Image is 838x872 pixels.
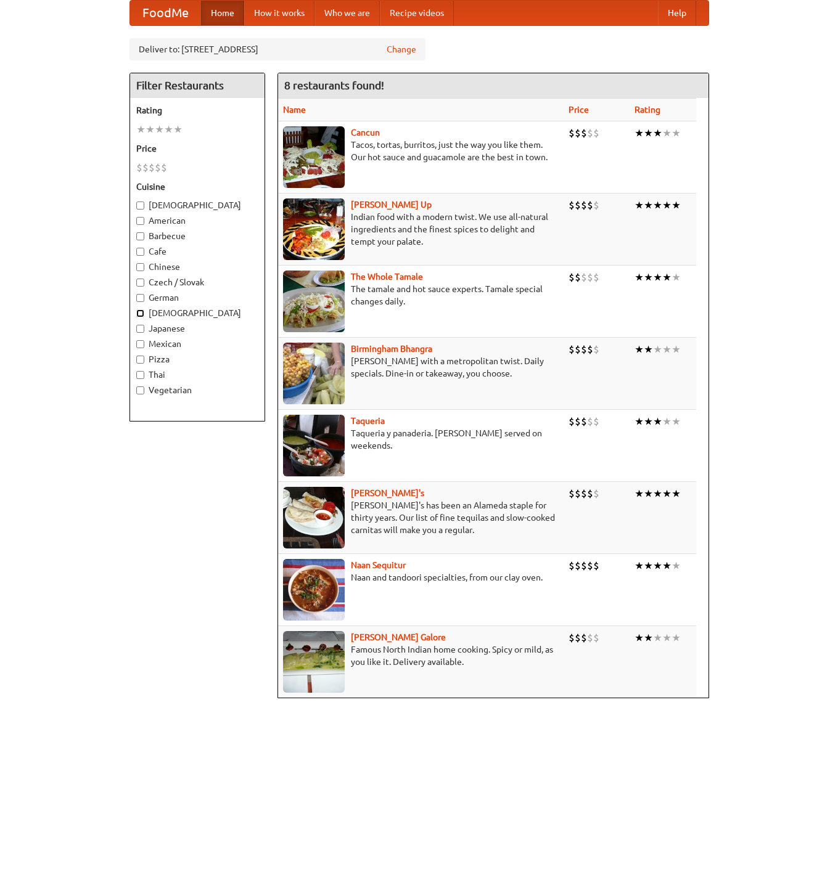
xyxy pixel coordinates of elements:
[380,1,454,25] a: Recipe videos
[635,487,644,500] li: ★
[569,126,575,140] li: $
[662,487,672,500] li: ★
[136,161,142,174] li: $
[136,245,258,258] label: Cafe
[587,559,593,573] li: $
[593,415,599,428] li: $
[130,73,265,98] h4: Filter Restaurants
[136,307,258,319] label: [DEMOGRAPHIC_DATA]
[201,1,244,25] a: Home
[129,38,425,60] div: Deliver to: [STREET_ADDRESS]
[136,263,144,271] input: Chinese
[662,198,672,212] li: ★
[351,200,432,210] a: [PERSON_NAME] Up
[155,161,161,174] li: $
[672,271,681,284] li: ★
[653,198,662,212] li: ★
[581,271,587,284] li: $
[136,104,258,116] h5: Rating
[593,198,599,212] li: $
[575,487,581,500] li: $
[587,487,593,500] li: $
[569,487,575,500] li: $
[575,415,581,428] li: $
[173,123,183,136] li: ★
[575,559,581,573] li: $
[283,559,345,621] img: naansequitur.jpg
[672,631,681,645] li: ★
[164,123,173,136] li: ★
[136,142,258,155] h5: Price
[351,128,380,137] a: Cancun
[283,198,345,260] img: curryup.jpg
[283,355,559,380] p: [PERSON_NAME] with a metropolitan twist. Daily specials. Dine-in or takeaway, you choose.
[575,631,581,645] li: $
[136,322,258,335] label: Japanese
[587,343,593,356] li: $
[672,415,681,428] li: ★
[136,309,144,317] input: [DEMOGRAPHIC_DATA]
[136,261,258,273] label: Chinese
[136,276,258,288] label: Czech / Slovak
[283,105,306,115] a: Name
[635,631,644,645] li: ★
[644,631,653,645] li: ★
[283,211,559,248] p: Indian food with a modern twist. We use all-natural ingredients and the finest spices to delight ...
[569,105,589,115] a: Price
[662,415,672,428] li: ★
[653,631,662,645] li: ★
[136,371,144,379] input: Thai
[136,338,258,350] label: Mexican
[635,126,644,140] li: ★
[593,631,599,645] li: $
[136,123,146,136] li: ★
[587,631,593,645] li: $
[653,126,662,140] li: ★
[593,487,599,500] li: $
[130,1,201,25] a: FoodMe
[283,126,345,188] img: cancun.jpg
[351,560,406,570] a: Naan Sequitur
[155,123,164,136] li: ★
[635,105,660,115] a: Rating
[136,369,258,381] label: Thai
[283,271,345,332] img: wholetamale.jpg
[672,487,681,500] li: ★
[149,161,155,174] li: $
[351,416,385,426] b: Taqueria
[351,488,424,498] b: [PERSON_NAME]'s
[351,272,423,282] a: The Whole Tamale
[387,43,416,55] a: Change
[653,559,662,573] li: ★
[136,325,144,333] input: Japanese
[136,356,144,364] input: Pizza
[662,343,672,356] li: ★
[644,487,653,500] li: ★
[136,181,258,193] h5: Cuisine
[587,198,593,212] li: $
[658,1,696,25] a: Help
[136,279,144,287] input: Czech / Slovak
[136,199,258,211] label: [DEMOGRAPHIC_DATA]
[635,343,644,356] li: ★
[283,499,559,536] p: [PERSON_NAME]'s has been an Alameda staple for thirty years. Our list of fine tequilas and slow-c...
[351,632,446,642] b: [PERSON_NAME] Galore
[593,126,599,140] li: $
[351,344,432,354] b: Birmingham Bhangra
[136,248,144,256] input: Cafe
[136,232,144,240] input: Barbecue
[644,271,653,284] li: ★
[581,487,587,500] li: $
[575,343,581,356] li: $
[569,343,575,356] li: $
[283,415,345,476] img: taqueria.jpg
[146,123,155,136] li: ★
[644,343,653,356] li: ★
[653,343,662,356] li: ★
[161,161,167,174] li: $
[581,415,587,428] li: $
[283,427,559,452] p: Taqueria y panaderia. [PERSON_NAME] served on weekends.
[662,559,672,573] li: ★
